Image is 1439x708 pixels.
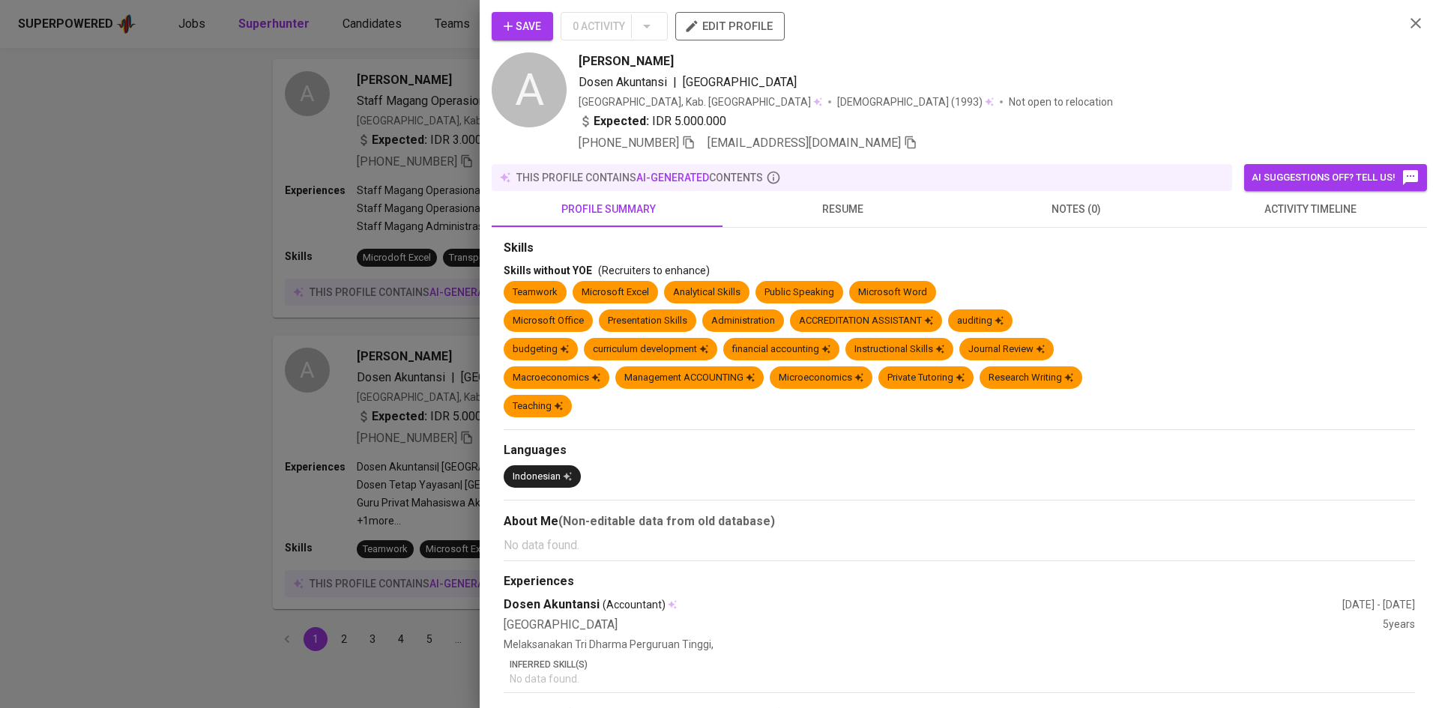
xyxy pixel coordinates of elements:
div: curriculum development [593,342,708,357]
span: activity timeline [1202,200,1418,219]
div: Experiences [504,573,1415,590]
div: budgeting [513,342,569,357]
span: (Accountant) [603,597,666,612]
div: Research Writing [989,371,1073,385]
span: Dosen Akuntansi [579,75,667,89]
div: [GEOGRAPHIC_DATA], Kab. [GEOGRAPHIC_DATA] [579,94,822,109]
span: Save [504,17,541,36]
div: Dosen Akuntansi [504,596,1342,614]
span: [EMAIL_ADDRESS][DOMAIN_NAME] [708,136,901,150]
span: AI suggestions off? Tell us! [1252,169,1420,187]
div: Skills [504,240,1415,257]
div: Presentation Skills [608,314,687,328]
span: [DEMOGRAPHIC_DATA] [837,94,951,109]
div: [DATE] - [DATE] [1342,597,1415,612]
span: [PHONE_NUMBER] [579,136,679,150]
span: | [673,73,677,91]
button: edit profile [675,12,785,40]
div: A [492,52,567,127]
span: edit profile [687,16,773,36]
div: Administration [711,314,775,328]
span: [PERSON_NAME] [579,52,674,70]
span: profile summary [501,200,717,219]
div: About Me [504,512,1415,530]
div: Microsoft Word [858,285,927,300]
div: Teamwork [513,285,558,300]
div: Microsoft Office [513,314,584,328]
div: financial accounting [732,342,830,357]
div: Macroeconomics [513,371,600,385]
div: (1993) [837,94,994,109]
p: No data found. [510,671,1415,686]
span: resume [734,200,950,219]
p: this profile contains contents [516,170,763,185]
p: No data found. [504,536,1415,554]
span: [GEOGRAPHIC_DATA] [683,75,797,89]
span: notes (0) [968,200,1184,219]
div: Public Speaking [764,285,834,300]
div: Languages [504,442,1415,459]
div: [GEOGRAPHIC_DATA] [504,617,1383,634]
span: (Recruiters to enhance) [598,264,710,276]
div: ACCREDITATION ASSISTANT [799,314,933,328]
b: Expected: [594,112,649,130]
p: Not open to relocation [1009,94,1113,109]
div: Management ACCOUNTING [624,371,755,385]
button: Save [492,12,553,40]
a: edit profile [675,19,785,31]
div: Indonesian [513,470,572,484]
div: auditing [957,314,1004,328]
p: Inferred Skill(s) [510,658,1415,671]
p: Melaksanakan Tri Dharma Perguruan Tinggi, [504,637,1415,652]
div: Teaching [513,399,563,414]
div: Microeconomics [779,371,863,385]
div: IDR 5.000.000 [579,112,726,130]
b: (Non-editable data from old database) [558,514,775,528]
div: Private Tutoring [887,371,965,385]
div: 5 years [1383,617,1415,634]
button: AI suggestions off? Tell us! [1244,164,1427,191]
div: Microsoft Excel [582,285,649,300]
div: Instructional Skills [854,342,944,357]
span: Skills without YOE [504,264,592,276]
span: AI-generated [636,172,709,184]
div: Analytical Skills [673,285,740,300]
div: Journal Review [968,342,1045,357]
